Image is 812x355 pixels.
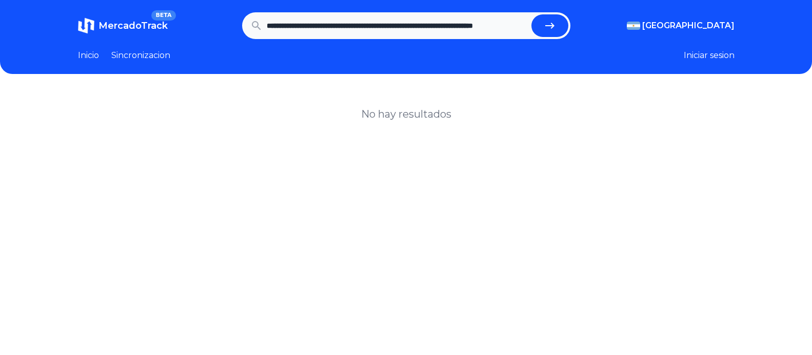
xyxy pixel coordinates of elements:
[151,10,175,21] span: BETA
[111,49,170,62] a: Sincronizacion
[98,20,168,31] span: MercadoTrack
[642,20,735,32] span: [GEOGRAPHIC_DATA]
[78,49,99,62] a: Inicio
[361,107,451,121] h1: No hay resultados
[78,17,94,34] img: MercadoTrack
[627,22,640,30] img: Argentina
[684,49,735,62] button: Iniciar sesion
[627,20,735,32] button: [GEOGRAPHIC_DATA]
[78,17,168,34] a: MercadoTrackBETA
